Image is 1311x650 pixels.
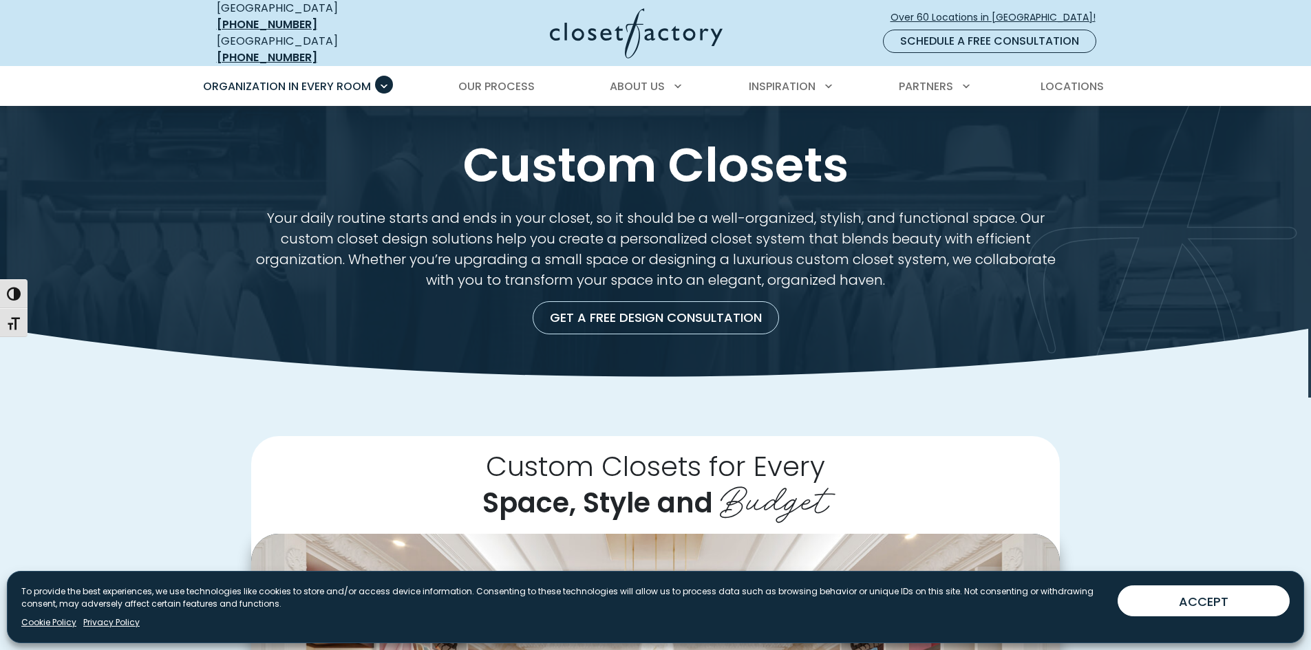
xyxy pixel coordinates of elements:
[1041,78,1104,94] span: Locations
[217,33,416,66] div: [GEOGRAPHIC_DATA]
[83,616,140,629] a: Privacy Policy
[21,616,76,629] a: Cookie Policy
[193,67,1118,106] nav: Primary Menu
[217,50,317,65] a: [PHONE_NUMBER]
[533,301,779,334] a: Get a Free Design Consultation
[720,469,829,524] span: Budget
[899,78,953,94] span: Partners
[749,78,816,94] span: Inspiration
[890,6,1107,30] a: Over 60 Locations in [GEOGRAPHIC_DATA]!
[550,8,723,58] img: Closet Factory Logo
[217,17,317,32] a: [PHONE_NUMBER]
[203,78,371,94] span: Organization in Every Room
[610,78,665,94] span: About Us
[883,30,1096,53] a: Schedule a Free Consultation
[21,585,1107,610] p: To provide the best experiences, we use technologies like cookies to store and/or access device i...
[891,10,1107,25] span: Over 60 Locations in [GEOGRAPHIC_DATA]!
[251,208,1060,290] p: Your daily routine starts and ends in your closet, so it should be a well-organized, stylish, and...
[486,447,825,486] span: Custom Closets for Every
[482,484,713,522] span: Space, Style and
[214,139,1098,191] h1: Custom Closets
[1118,585,1290,616] button: ACCEPT
[458,78,535,94] span: Our Process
